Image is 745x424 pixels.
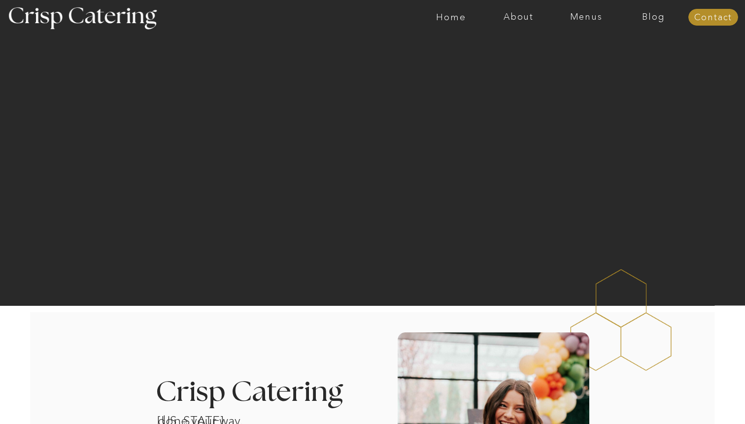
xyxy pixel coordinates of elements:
[688,13,738,23] a: Contact
[417,12,485,22] a: Home
[620,12,687,22] a: Blog
[485,12,552,22] a: About
[646,375,745,424] iframe: podium webchat widget bubble
[552,12,620,22] a: Menus
[156,378,368,407] h3: Crisp Catering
